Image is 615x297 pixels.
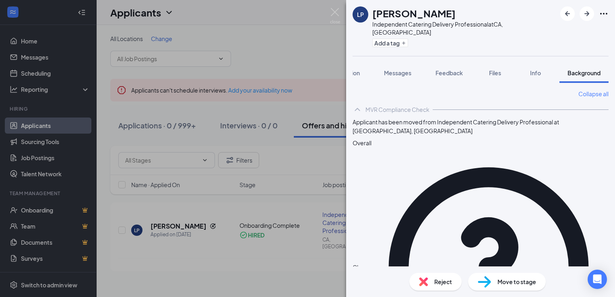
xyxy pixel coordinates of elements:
[434,277,452,286] span: Reject
[372,39,408,47] button: PlusAdd a tag
[353,105,362,114] svg: ChevronUp
[365,105,429,113] div: MVR Compliance Check
[599,9,609,19] svg: Ellipses
[353,139,371,146] span: Overall
[582,9,592,19] svg: ArrowRight
[530,69,541,76] span: Info
[563,9,572,19] svg: ArrowLeftNew
[372,20,556,36] div: Independent Catering Delivery Professional at CA, [GEOGRAPHIC_DATA]
[353,263,367,272] span: Clear
[560,6,575,21] button: ArrowLeftNew
[357,10,364,19] div: LP
[568,69,601,76] span: Background
[353,118,609,135] span: Applicant has been moved from Independent Catering Delivery Professional at [GEOGRAPHIC_DATA], [G...
[497,277,536,286] span: Move to stage
[588,270,607,289] div: Open Intercom Messenger
[435,69,463,76] span: Feedback
[578,89,609,98] a: Collapse all
[489,69,501,76] span: Files
[580,6,594,21] button: ArrowRight
[372,6,456,20] h1: [PERSON_NAME]
[401,41,406,45] svg: Plus
[384,69,411,76] span: Messages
